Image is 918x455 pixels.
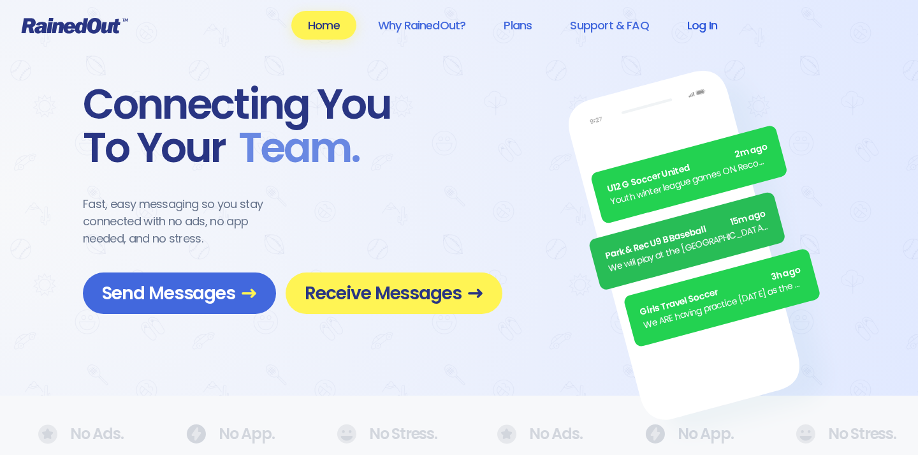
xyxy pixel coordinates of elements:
span: 2m ago [734,140,769,162]
a: Support & FAQ [553,11,665,40]
div: No Ads. [38,424,110,444]
div: No App. [645,424,719,444]
span: 3h ago [769,264,802,285]
a: Home [291,11,356,40]
div: Fast, easy messaging so you stay connected with no ads, no app needed, and no stress. [83,195,287,247]
img: No Ads. [38,424,57,444]
a: Send Messages [83,272,276,314]
img: No Ads. [497,424,516,444]
div: No Stress. [796,424,880,444]
img: No Ads. [645,424,665,444]
div: No Ads. [497,424,569,444]
span: 15m ago [729,207,767,229]
div: No Stress. [337,424,421,444]
div: No App. [186,424,260,444]
span: Receive Messages [305,282,483,304]
div: Youth winter league games ON. Recommend running shoes/sneakers for players as option for footwear. [609,153,773,209]
span: Team . [226,126,360,170]
div: Park & Rec U9 B Baseball [604,207,768,263]
img: No Ads. [796,424,815,444]
div: Girls Travel Soccer [639,264,803,320]
img: No Ads. [337,424,356,444]
div: We will play at the [GEOGRAPHIC_DATA]. Wear white, be at the field by 5pm. [607,220,771,276]
a: Log In [671,11,734,40]
img: No Ads. [186,424,206,444]
div: Connecting You To Your [83,83,502,170]
a: Receive Messages [286,272,502,314]
div: U12 G Soccer United [606,140,769,197]
div: We ARE having practice [DATE] as the sun is finally out. [642,276,806,332]
a: Plans [487,11,548,40]
span: Send Messages [102,282,257,304]
a: Why RainedOut? [361,11,483,40]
